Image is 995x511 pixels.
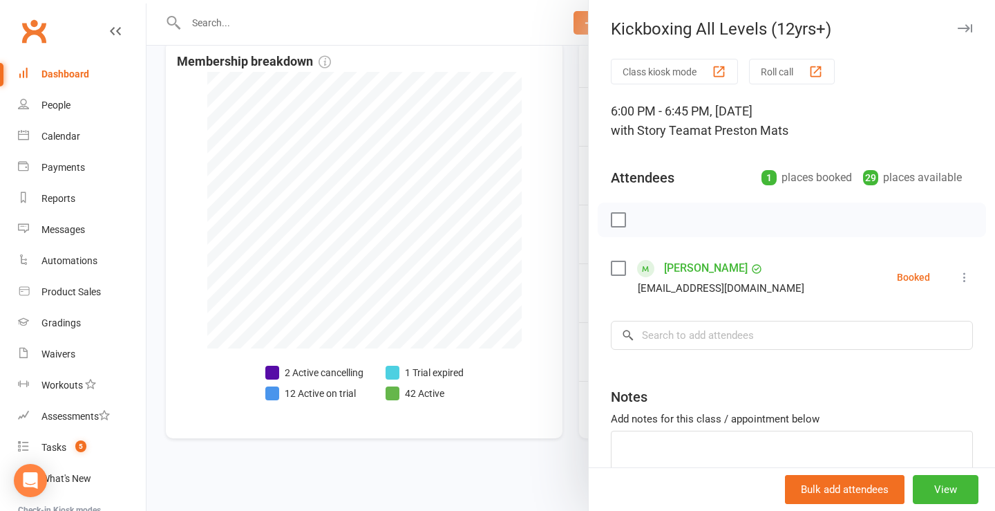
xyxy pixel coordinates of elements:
[749,59,835,84] button: Roll call
[863,168,962,187] div: places available
[17,14,51,48] a: Clubworx
[761,170,777,185] div: 1
[41,193,75,204] div: Reports
[611,411,973,427] div: Add notes for this class / appointment below
[18,463,146,494] a: What's New
[611,321,973,350] input: Search to add attendees
[41,349,75,360] div: Waivers
[41,255,97,266] div: Automations
[41,100,70,111] div: People
[913,475,978,504] button: View
[18,401,146,432] a: Assessments
[18,245,146,277] a: Automations
[18,308,146,339] a: Gradings
[18,152,146,183] a: Payments
[41,224,85,235] div: Messages
[761,168,852,187] div: places booked
[41,473,91,484] div: What's New
[611,102,973,140] div: 6:00 PM - 6:45 PM, [DATE]
[18,432,146,463] a: Tasks 5
[638,279,804,297] div: [EMAIL_ADDRESS][DOMAIN_NAME]
[41,286,101,297] div: Product Sales
[18,121,146,152] a: Calendar
[41,442,66,453] div: Tasks
[611,123,701,138] span: with Story Team
[18,370,146,401] a: Workouts
[18,277,146,308] a: Product Sales
[41,411,110,422] div: Assessments
[701,123,788,138] span: at Preston Mats
[41,317,81,328] div: Gradings
[897,272,930,282] div: Booked
[18,183,146,214] a: Reports
[41,162,85,173] div: Payments
[75,440,86,452] span: 5
[785,475,904,504] button: Bulk add attendees
[611,168,674,187] div: Attendees
[14,464,47,497] div: Open Intercom Messenger
[18,339,146,370] a: Waivers
[18,59,146,90] a: Dashboard
[18,90,146,121] a: People
[41,380,83,391] div: Workouts
[863,170,878,185] div: 29
[611,387,647,407] div: Notes
[664,257,748,279] a: [PERSON_NAME]
[41,68,89,80] div: Dashboard
[589,19,995,39] div: Kickboxing All Levels (12yrs+)
[41,131,80,142] div: Calendar
[18,214,146,245] a: Messages
[611,59,738,84] button: Class kiosk mode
